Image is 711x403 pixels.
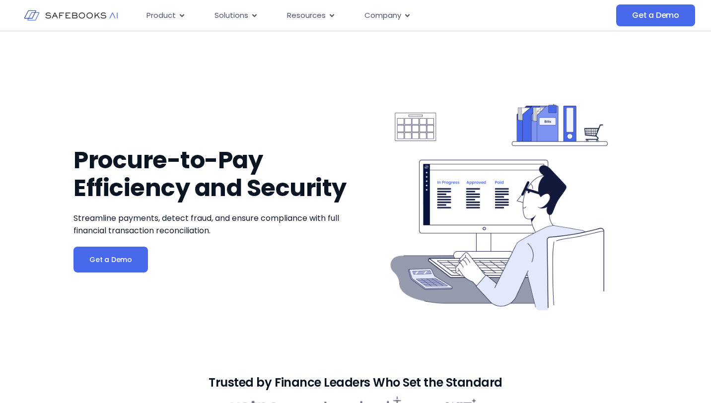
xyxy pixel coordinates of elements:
span: Get a Demo [89,255,132,265]
a: Get a Demo [616,4,695,26]
nav: Menu [139,6,541,25]
span: Streamline payments, detect fraud, and ensure compliance with full financial transaction reconcil... [73,212,339,236]
img: Procure-to-pay 1 [380,91,618,328]
h2: Trusted by Finance Leaders Who Set the Standard [209,378,502,387]
span: Resources [287,10,326,21]
span: Solutions [214,10,248,21]
span: Get a Demo [632,10,679,20]
a: Get a Demo [73,247,148,272]
div: Menu Toggle [139,6,541,25]
h1: Procure-to-Pay Efficiency and Security [73,146,351,202]
span: Company [364,10,401,21]
span: Product [146,10,176,21]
